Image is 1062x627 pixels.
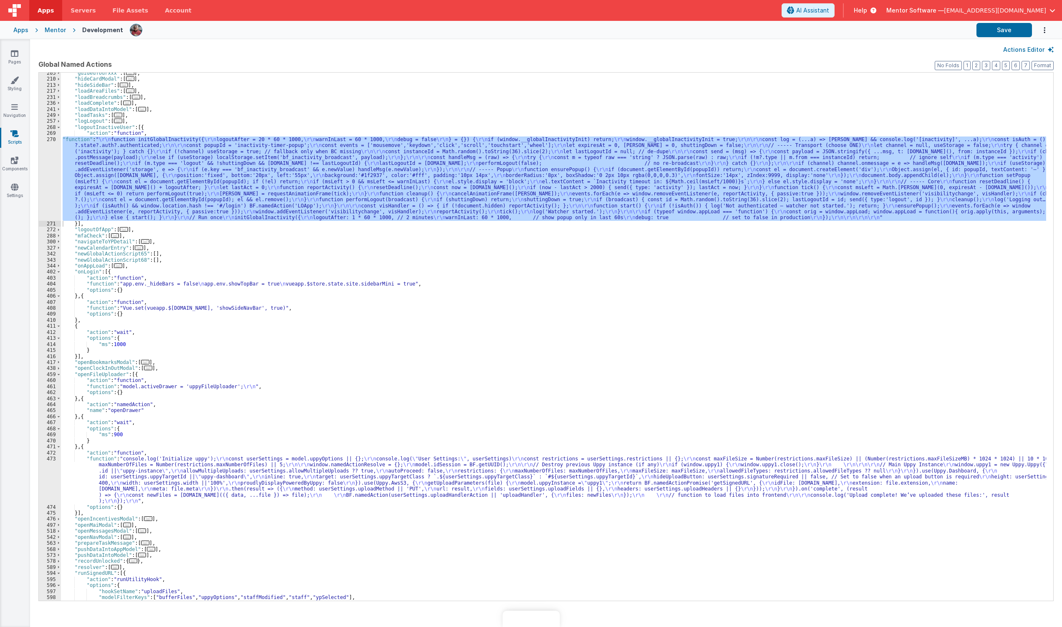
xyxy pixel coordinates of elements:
div: 461 [39,384,61,389]
div: 268 [39,124,61,130]
button: 7 [1022,61,1030,70]
button: 1 [964,61,971,70]
div: 598 [39,594,61,600]
span: ... [123,535,131,539]
div: 518 [39,528,61,534]
span: ... [138,107,146,111]
div: 404 [39,281,61,287]
div: 594 [39,570,61,576]
div: 342 [39,251,61,257]
div: 596 [39,582,61,588]
div: 288 [39,233,61,239]
div: 406 [39,293,61,299]
div: 471 [39,444,61,450]
span: ... [120,83,128,87]
div: 217 [39,88,61,94]
div: Development [82,26,123,34]
div: 249 [39,112,61,118]
span: Global Named Actions [38,59,112,69]
div: 344 [39,263,61,269]
button: 2 [972,61,980,70]
div: 464 [39,402,61,407]
div: 405 [39,287,61,293]
span: ... [114,263,122,268]
div: 459 [39,372,61,377]
div: 412 [39,329,61,335]
button: Options [1032,22,1049,39]
span: ... [144,516,152,521]
span: ... [120,227,128,232]
span: ... [132,95,140,99]
span: File Assets [113,6,149,15]
div: Apps [13,26,28,34]
span: ... [126,88,134,93]
button: 3 [982,61,990,70]
span: ... [141,360,149,364]
button: Mentor Software — [EMAIL_ADDRESS][DOMAIN_NAME] [886,6,1055,15]
div: 402 [39,269,61,275]
span: Mentor Software — [886,6,944,15]
div: 241 [39,106,61,112]
button: Save [976,23,1032,37]
img: eba322066dbaa00baf42793ca2fab581 [130,24,142,36]
span: ... [141,541,149,545]
div: 417 [39,359,61,365]
div: 568 [39,546,61,552]
span: ... [129,559,137,563]
div: 497 [39,522,61,528]
div: 466 [39,414,61,420]
div: 460 [39,377,61,383]
div: 414 [39,341,61,347]
span: ... [111,233,119,238]
div: 469 [39,432,61,437]
div: 231 [39,94,61,100]
div: 542 [39,534,61,540]
div: 472 [39,450,61,456]
span: [EMAIL_ADDRESS][DOMAIN_NAME] [944,6,1046,15]
div: 410 [39,317,61,323]
span: Help [854,6,867,15]
div: 257 [39,118,61,124]
div: 415 [39,347,61,353]
button: Actions Editor [1003,46,1054,54]
div: 409 [39,311,61,317]
div: 343 [39,257,61,263]
span: ... [126,71,134,75]
div: 595 [39,576,61,582]
button: 6 [1012,61,1020,70]
div: 269 [39,130,61,136]
div: 474 [39,504,61,510]
span: ... [111,565,119,569]
div: 573 [39,552,61,558]
div: 272 [39,227,61,233]
span: ... [123,523,131,527]
div: 470 [39,438,61,444]
div: 589 [39,564,61,570]
span: ... [135,245,143,250]
div: 270 [39,137,61,221]
div: 438 [39,365,61,371]
span: ... [114,113,122,117]
button: Format [1032,61,1054,70]
div: 476 [39,516,61,522]
div: 599 [39,601,61,607]
div: 465 [39,407,61,413]
div: 271 [39,221,61,227]
span: Apps [38,6,54,15]
div: 205 [39,70,61,76]
div: 475 [39,510,61,516]
div: 462 [39,389,61,395]
div: 563 [39,540,61,546]
div: 411 [39,323,61,329]
button: No Folds [935,61,962,70]
div: 236 [39,100,61,106]
button: AI Assistant [782,3,835,18]
span: ... [141,239,149,244]
div: 473 [39,456,61,504]
div: 213 [39,82,61,88]
div: 403 [39,275,61,281]
div: 468 [39,426,61,432]
span: AI Assistant [796,6,829,15]
div: 210 [39,76,61,82]
span: ... [114,119,122,123]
